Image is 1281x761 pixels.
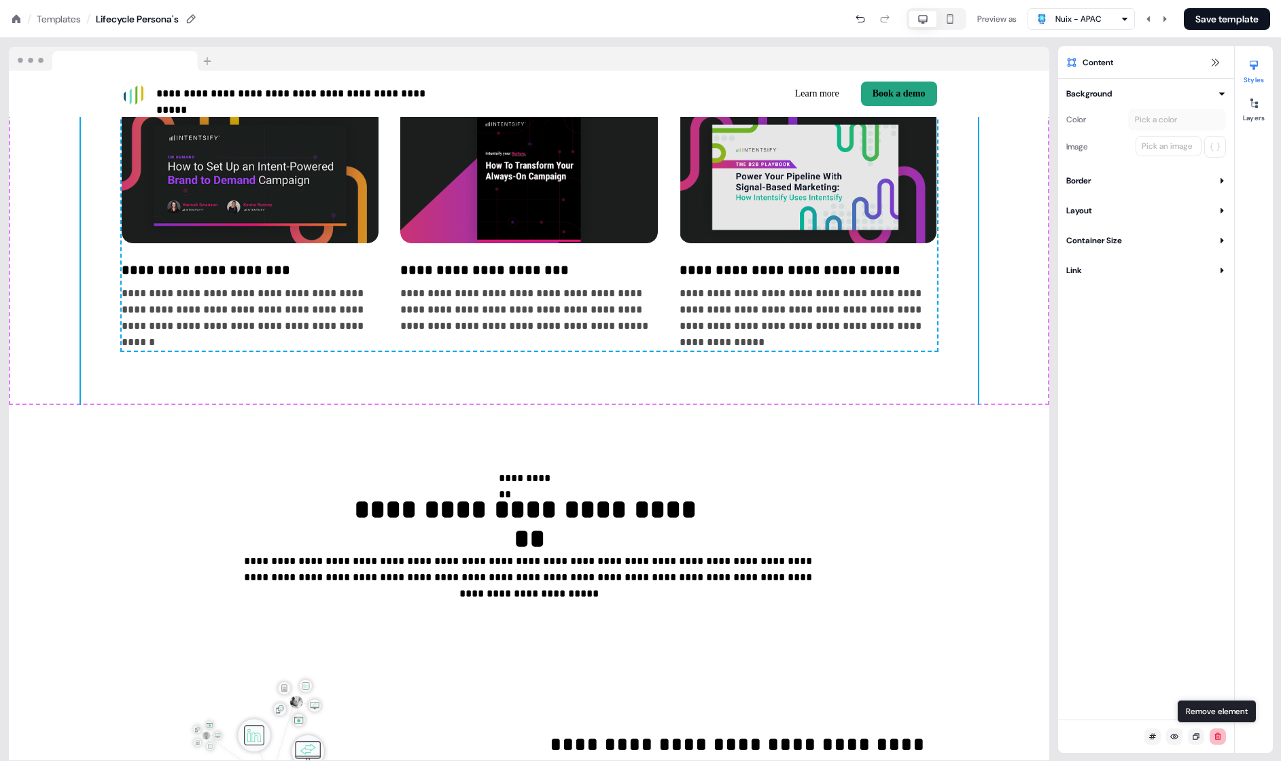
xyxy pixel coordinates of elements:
button: Layout [1066,204,1226,217]
img: Thumbnail image [680,107,937,243]
div: Nuix - APAC [1055,12,1102,26]
button: Background [1066,87,1226,101]
div: Container Size [1066,234,1122,247]
div: / [86,12,90,26]
div: Border [1066,174,1091,188]
div: Remove element [1177,700,1257,723]
button: Container Size [1066,234,1226,247]
span: Company name [80,320,147,331]
img: Thumbnail image [122,107,379,243]
span: Last name [80,181,124,192]
button: Styles [1235,54,1273,84]
span: Content [1083,56,1113,69]
div: Color [1066,109,1086,130]
span: First name [80,112,125,123]
div: Link [1066,264,1082,277]
div: Background [1066,87,1112,101]
button: Link [1066,264,1226,277]
div: / [27,12,31,26]
iframe: reCAPTCHA [80,389,254,430]
div: Lifecycle Persona's [96,12,179,26]
button: Book a demo [861,82,937,106]
div: Learn moreBook a demo [535,82,937,106]
span: Business Email [80,43,145,54]
a: Templates [37,12,81,26]
button: Pick an image [1136,136,1201,156]
img: Thumbnail image [400,107,658,243]
img: Browser topbar [9,47,217,71]
button: Layers [1235,92,1273,122]
button: Learn more [784,82,850,106]
button: Border [1066,174,1226,188]
div: Pick a color [1132,113,1180,126]
span: Job title [80,251,113,262]
div: Pick an image [1139,139,1195,153]
button: Pick a color [1128,109,1226,130]
div: Image [1066,136,1088,158]
button: Save template [1184,8,1270,30]
div: Preview as [977,12,1017,26]
button: Nuix - APAC [1028,8,1135,30]
div: Layout [1066,204,1092,217]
